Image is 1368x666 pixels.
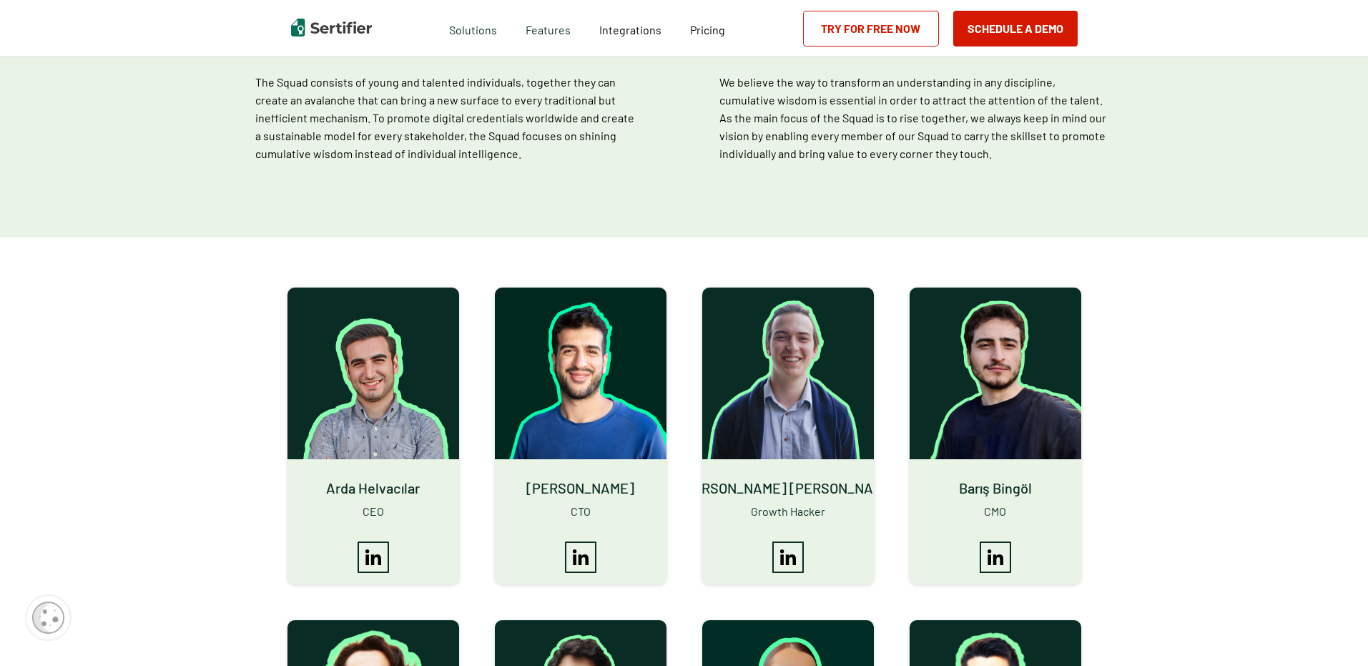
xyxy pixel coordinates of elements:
iframe: Chat Widget [1296,597,1368,666]
span: Barış Bingöl [959,474,1032,502]
span: Integrations [599,23,661,36]
img: linkedin [772,542,804,573]
span: Arda Helvacılar [326,474,420,502]
span: Pricing [690,23,725,36]
a: Try for Free Now [803,11,939,46]
span: Growth Hacker [751,502,825,520]
img: Ege Yalçınkaya [702,288,874,459]
img: Barış Bingöl [910,288,1081,459]
span: Solutions [449,19,497,37]
img: linkedin [565,542,596,573]
span: [PERSON_NAME] [PERSON_NAME] [679,474,897,502]
img: linkedin [980,542,1011,573]
p: We believe the way to transform an understanding in any discipline, cumulative wisdom is essentia... [719,73,1113,162]
a: Pricing [690,19,725,37]
img: Arda Helvacılar [287,288,459,459]
span: CEO [363,502,384,520]
img: Cookie Popup Icon [32,602,64,634]
img: Ceyhun Aslan [495,288,666,459]
img: Sertifier | Digital Credentialing Platform [291,19,372,36]
a: Integrations [599,19,661,37]
button: Schedule a Demo [953,11,1078,46]
p: The Squad consists of young and talented individuals, together they can create an avalanche that ... [255,73,641,162]
span: Features [526,19,571,37]
span: [PERSON_NAME] [526,474,634,502]
span: CTO [571,502,591,520]
img: linkedin [358,542,389,573]
span: CMO [984,502,1006,520]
